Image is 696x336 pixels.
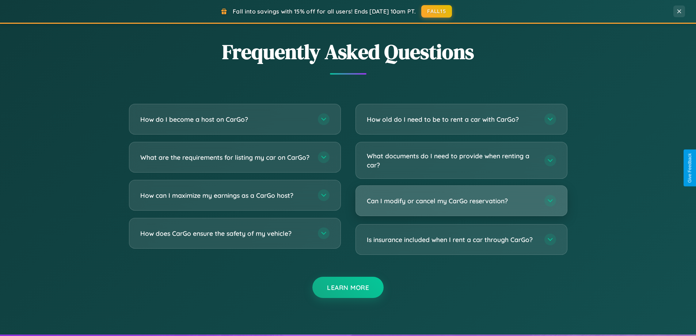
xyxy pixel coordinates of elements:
h3: Can I modify or cancel my CarGo reservation? [367,196,537,205]
h3: How old do I need to be to rent a car with CarGo? [367,115,537,124]
h3: How can I maximize my earnings as a CarGo host? [140,191,311,200]
h3: What are the requirements for listing my car on CarGo? [140,153,311,162]
button: Learn More [312,277,384,298]
span: Fall into savings with 15% off for all users! Ends [DATE] 10am PT. [233,8,416,15]
button: FALL15 [421,5,452,18]
h3: Is insurance included when I rent a car through CarGo? [367,235,537,244]
h3: What documents do I need to provide when renting a car? [367,151,537,169]
h3: How do I become a host on CarGo? [140,115,311,124]
h3: How does CarGo ensure the safety of my vehicle? [140,229,311,238]
div: Give Feedback [687,153,692,183]
h2: Frequently Asked Questions [129,38,567,66]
